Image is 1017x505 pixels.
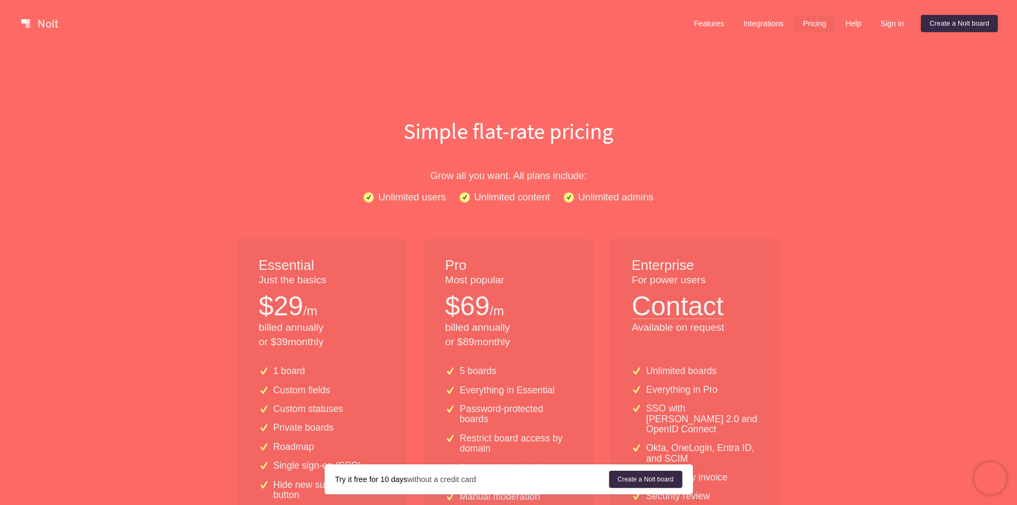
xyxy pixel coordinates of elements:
[259,321,385,349] p: billed annually or $ 39 monthly
[474,189,550,205] p: Unlimited content
[273,385,330,395] p: Custom fields
[646,385,718,395] p: Everything in Pro
[273,423,334,433] p: Private boards
[646,491,709,501] p: Security review
[273,366,305,376] p: 1 board
[646,403,758,434] p: SSO with [PERSON_NAME] 2.0 and OpenID Connect
[259,256,385,275] h1: Essential
[735,15,792,32] a: Integrations
[167,168,850,183] p: Grow all you want. All plans include:
[445,288,490,325] p: $ 69
[460,366,496,376] p: 5 boards
[460,433,572,454] p: Restrict board access by domain
[378,189,446,205] p: Unlimited users
[445,273,572,288] p: Most popular
[273,404,343,414] p: Custom statuses
[460,492,540,502] p: Manual moderation
[609,471,682,488] a: Create a Nolt board
[273,461,361,471] p: Single sign-on (SSO)
[259,273,385,288] p: Just the basics
[460,404,572,425] p: Password-protected boards
[273,442,314,452] p: Roadmap
[921,15,998,32] a: Create a Nolt board
[632,288,723,319] button: Contact
[646,366,716,376] p: Unlimited boards
[335,475,407,484] strong: Try it free for 10 days
[445,256,572,275] h1: Pro
[445,321,572,349] p: billed annually or $ 89 monthly
[167,115,850,146] h1: Simple flat-rate pricing
[490,302,504,320] p: /m
[872,15,912,32] a: Sign in
[794,15,835,32] a: Pricing
[974,462,1006,494] iframe: Chatra live chat
[303,302,318,320] p: /m
[460,385,555,395] p: Everything in Essential
[837,15,870,32] a: Help
[335,474,609,485] div: without a credit card
[685,15,733,32] a: Features
[632,321,758,335] p: Available on request
[646,443,758,464] p: Okta, OneLogin, Entra ID, and SCIM
[578,189,653,205] p: Unlimited admins
[460,463,572,484] p: Automated moderation and profanity filters
[632,273,758,288] p: For power users
[259,288,303,325] p: $ 29
[632,256,758,275] h1: Enterprise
